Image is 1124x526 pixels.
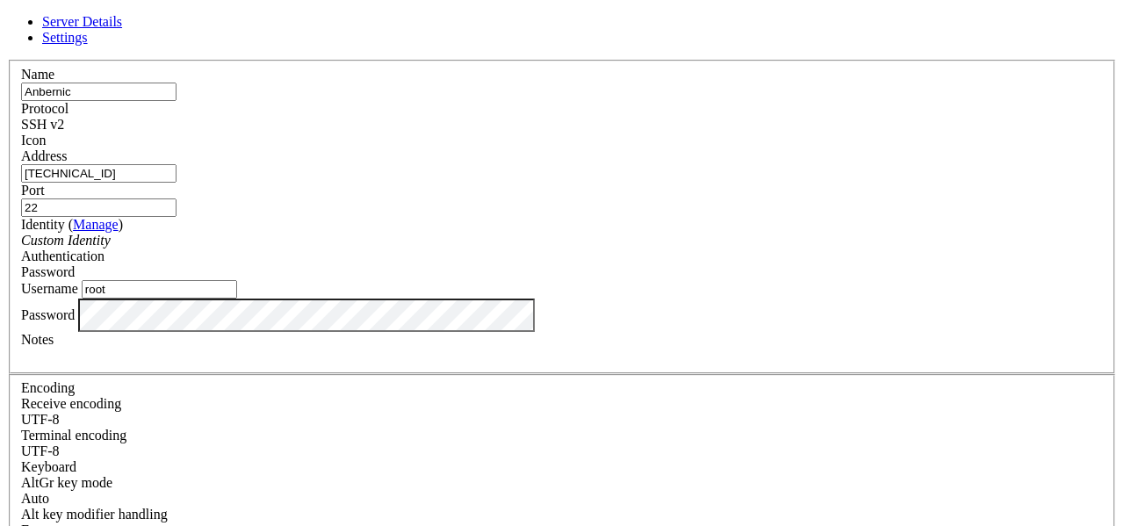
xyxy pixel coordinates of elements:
[21,83,177,101] input: Server Name
[42,14,122,29] a: Server Details
[21,148,67,163] label: Address
[21,428,126,443] label: The default terminal encoding. ISO-2022 enables character map translations (like graphics maps). ...
[21,101,68,116] label: Protocol
[21,443,60,458] span: UTF-8
[21,380,75,395] label: Encoding
[21,396,121,411] label: Set the expected encoding for data received from the host. If the encodings do not match, visual ...
[21,412,60,427] span: UTF-8
[21,249,104,263] label: Authentication
[21,217,123,232] label: Identity
[21,164,177,183] input: Host Name or IP
[21,459,76,474] label: Keyboard
[21,198,177,217] input: Port Number
[21,443,1103,459] div: UTF-8
[21,117,1103,133] div: SSH v2
[21,233,111,248] i: Custom Identity
[82,280,237,299] input: Login Username
[21,264,1103,280] div: Password
[21,117,64,132] span: SSH v2
[21,491,49,506] span: Auto
[21,133,46,148] label: Icon
[21,281,78,296] label: Username
[21,507,168,522] label: Controls how the Alt key is handled. Escape: Send an ESC prefix. 8-Bit: Add 128 to the typed char...
[21,264,75,279] span: Password
[21,233,1103,249] div: Custom Identity
[68,217,123,232] span: ( )
[21,412,1103,428] div: UTF-8
[21,475,112,490] label: Set the expected encoding for data received from the host. If the encodings do not match, visual ...
[21,67,54,82] label: Name
[73,217,119,232] a: Manage
[21,332,54,347] label: Notes
[21,183,45,198] label: Port
[42,30,88,45] a: Settings
[21,491,1103,507] div: Auto
[21,306,75,321] label: Password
